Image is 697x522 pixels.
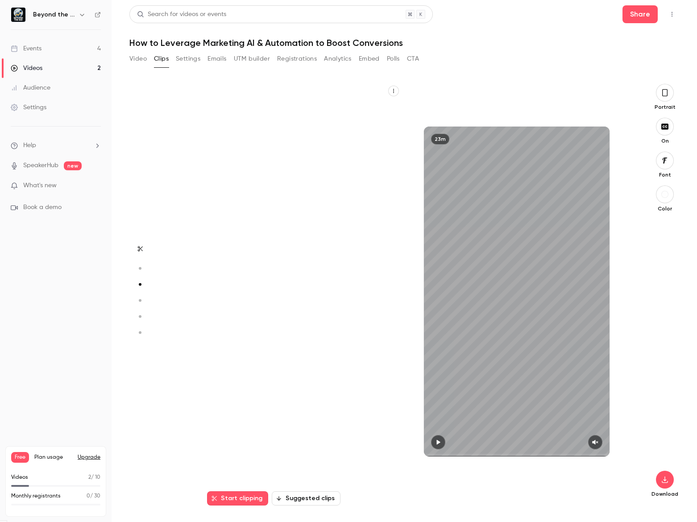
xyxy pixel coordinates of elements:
[33,10,75,19] h6: Beyond the Bid
[154,52,169,66] button: Clips
[407,52,419,66] button: CTA
[387,52,400,66] button: Polls
[88,475,91,480] span: 2
[137,10,226,19] div: Search for videos or events
[34,454,72,461] span: Plan usage
[23,181,57,190] span: What's new
[23,161,58,170] a: SpeakerHub
[64,161,82,170] span: new
[11,83,50,92] div: Audience
[651,171,679,178] p: Font
[11,44,41,53] div: Events
[87,493,90,499] span: 0
[11,103,46,112] div: Settings
[11,452,29,463] span: Free
[129,52,147,66] button: Video
[11,492,61,500] p: Monthly registrants
[176,52,200,66] button: Settings
[431,134,449,144] div: 23m
[11,141,101,150] li: help-dropdown-opener
[129,37,679,48] h1: How to Leverage Marketing AI & Automation to Boost Conversions
[622,5,658,23] button: Share
[665,7,679,21] button: Top Bar Actions
[234,52,270,66] button: UTM builder
[359,52,380,66] button: Embed
[272,491,340,506] button: Suggested clips
[23,203,62,212] span: Book a demo
[88,473,100,481] p: / 10
[207,491,268,506] button: Start clipping
[11,8,25,22] img: Beyond the Bid
[11,64,42,73] div: Videos
[78,454,100,461] button: Upgrade
[87,492,100,500] p: / 30
[23,141,36,150] span: Help
[207,52,226,66] button: Emails
[11,473,28,481] p: Videos
[651,205,679,212] p: Color
[651,490,679,497] p: Download
[651,103,679,111] p: Portrait
[651,137,679,144] p: On
[324,52,352,66] button: Analytics
[277,52,317,66] button: Registrations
